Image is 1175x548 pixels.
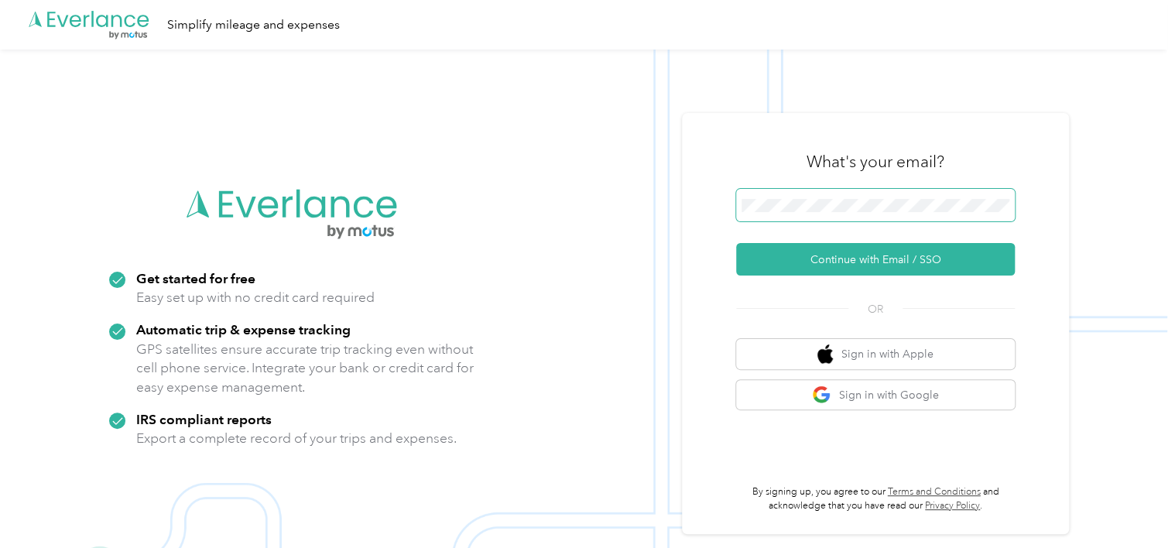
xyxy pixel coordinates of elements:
[812,385,831,405] img: google logo
[736,380,1015,410] button: google logoSign in with Google
[807,151,944,173] h3: What's your email?
[736,485,1015,512] p: By signing up, you agree to our and acknowledge that you have read our .
[817,344,833,364] img: apple logo
[136,429,457,448] p: Export a complete record of your trips and expenses.
[136,321,351,337] strong: Automatic trip & expense tracking
[136,340,474,397] p: GPS satellites ensure accurate trip tracking even without cell phone service. Integrate your bank...
[136,270,255,286] strong: Get started for free
[848,301,903,317] span: OR
[736,243,1015,276] button: Continue with Email / SSO
[136,411,272,427] strong: IRS compliant reports
[136,288,375,307] p: Easy set up with no credit card required
[167,15,340,35] div: Simplify mileage and expenses
[736,339,1015,369] button: apple logoSign in with Apple
[925,500,980,512] a: Privacy Policy
[888,486,981,498] a: Terms and Conditions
